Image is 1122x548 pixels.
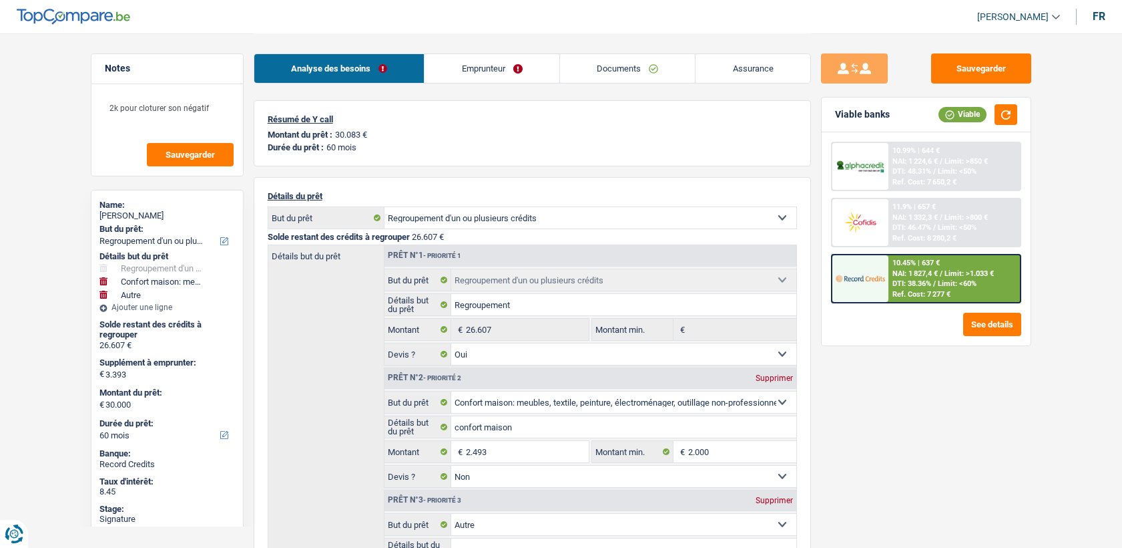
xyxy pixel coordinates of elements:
div: Stage: [99,504,235,515]
label: But du prêt [384,269,452,291]
div: Taux d'intérêt: [99,476,235,487]
label: Montant du prêt: [99,388,232,398]
label: Détails but du prêt [384,294,452,315]
p: Montant du prêt : [268,130,332,140]
span: € [451,441,466,462]
div: Banque: [99,448,235,459]
div: Prêt n°2 [384,374,465,382]
img: Cofidis [836,210,885,235]
a: Analyse des besoins [254,54,425,83]
p: 60 mois [326,142,356,152]
span: Limit: <50% [938,167,976,176]
div: Ref. Cost: 7 650,2 € [892,178,956,186]
p: 30.083 € [335,130,367,140]
div: Supprimer [752,497,796,505]
a: [PERSON_NAME] [966,6,1060,28]
div: Prêt n°1 [384,251,465,260]
span: NAI: 1 827,4 € [892,269,938,278]
div: 26.607 € [99,340,235,351]
span: Sauvegarder [166,150,215,159]
h5: Notes [105,63,230,74]
span: Limit: >850 € [944,157,988,166]
span: / [940,157,942,166]
span: Limit: <50% [938,223,976,232]
img: AlphaCredit [836,159,885,174]
a: Emprunteur [425,54,559,83]
div: 8.45 [99,487,235,497]
span: 26.607 € [412,232,444,242]
div: Prêt n°3 [384,496,465,505]
span: NAI: 1 332,3 € [892,213,938,222]
label: But du prêt [384,514,452,535]
div: Supprimer [752,374,796,382]
span: - Priorité 2 [423,374,461,382]
label: Montant min. [592,319,673,340]
img: TopCompare Logo [17,9,130,25]
span: / [940,269,942,278]
label: Montant [384,319,452,340]
label: But du prêt: [99,224,232,235]
div: Viable [938,107,987,122]
label: But du prêt [384,392,452,413]
img: Record Credits [836,266,885,291]
label: Durée du prêt: [99,418,232,429]
div: Ref. Cost: 8 280,2 € [892,234,956,243]
a: Assurance [695,54,810,83]
div: Détails but du prêt [99,251,235,262]
div: [PERSON_NAME] [99,211,235,221]
span: / [933,167,936,176]
div: 10.45% | 637 € [892,259,940,267]
span: / [940,213,942,222]
div: 11.9% | 657 € [892,202,936,211]
div: Signature [99,514,235,525]
button: See details [963,313,1021,336]
span: DTI: 46.47% [892,223,931,232]
div: Ref. Cost: 7 277 € [892,290,950,299]
span: / [933,223,936,232]
span: / [933,279,936,288]
span: - Priorité 3 [423,497,461,504]
div: Record Credits [99,459,235,470]
label: Montant [384,441,452,462]
label: Devis ? [384,466,452,487]
div: Solde restant des crédits à regrouper [99,319,235,340]
label: Détails but du prêt [268,245,384,261]
div: 10.99% | 644 € [892,146,940,155]
span: DTI: 38.36% [892,279,931,288]
button: Sauvegarder [147,143,234,166]
label: Montant min. [592,441,673,462]
label: Supplément à emprunter: [99,358,232,368]
label: Détails but du prêt [384,416,452,438]
span: € [673,441,688,462]
label: But du prêt [268,207,384,229]
div: Viable banks [835,109,890,120]
div: Ajouter une ligne [99,303,235,312]
span: € [99,400,104,410]
span: Limit: <60% [938,279,976,288]
span: € [673,319,688,340]
span: € [99,369,104,380]
div: fr [1093,10,1105,23]
span: Limit: >1.033 € [944,269,994,278]
span: NAI: 1 224,6 € [892,157,938,166]
span: Solde restant des crédits à regrouper [268,232,410,242]
p: Détails du prêt [268,191,797,201]
span: € [451,319,466,340]
span: Limit: >800 € [944,213,988,222]
p: Durée du prêt : [268,142,324,152]
span: [PERSON_NAME] [977,11,1049,23]
span: - Priorité 1 [423,252,461,259]
a: Documents [560,54,695,83]
span: DTI: 48.31% [892,167,931,176]
label: Devis ? [384,344,452,365]
p: Résumé de Y call [268,114,797,124]
div: Name: [99,200,235,211]
button: Sauvegarder [931,53,1031,84]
